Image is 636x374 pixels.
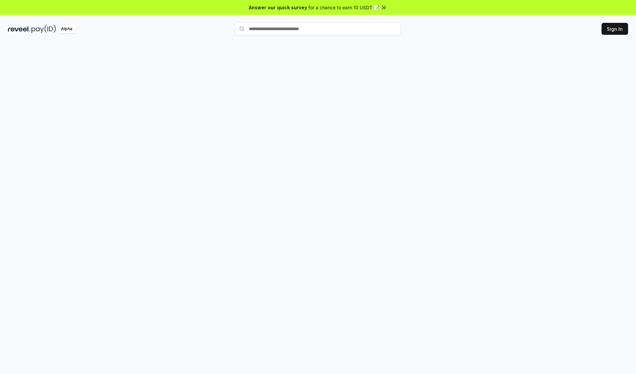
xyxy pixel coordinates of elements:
img: reveel_dark [8,25,30,33]
span: for a chance to earn 10 USDT 📝 [308,4,379,11]
img: pay_id [31,25,56,33]
div: Alpha [57,25,76,33]
span: Answer our quick survey [249,4,307,11]
button: Sign In [602,23,628,35]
